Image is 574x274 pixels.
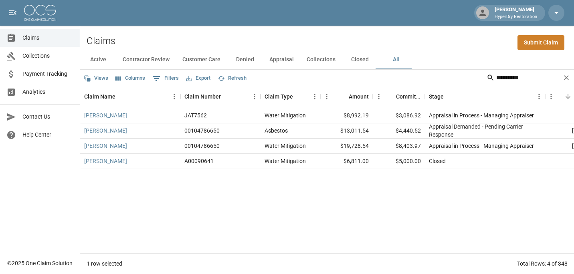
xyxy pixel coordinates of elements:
div: Asbestos [265,127,288,135]
button: open drawer [5,5,21,21]
div: Amount [349,85,369,108]
button: Sort [385,91,396,102]
div: Appraisal in Process - Managing Appraiser [429,142,534,150]
div: $3,086.92 [373,108,425,123]
button: Menu [321,91,333,103]
div: dynamic tabs [80,50,574,69]
button: Contractor Review [116,50,176,69]
div: Claim Type [261,85,321,108]
button: Refresh [216,72,249,85]
button: Menu [373,91,385,103]
div: $4,440.52 [373,123,425,139]
div: Committed Amount [373,85,425,108]
div: $5,000.00 [373,154,425,169]
a: [PERSON_NAME] [84,142,127,150]
button: Menu [533,91,545,103]
button: Menu [168,91,180,103]
div: © 2025 One Claim Solution [7,259,73,267]
button: All [378,50,414,69]
span: Analytics [22,88,73,96]
button: Sort [293,91,304,102]
button: Show filters [150,72,181,85]
button: Menu [545,91,557,103]
div: Water Mitigation [265,157,306,165]
div: Closed [429,157,446,165]
button: Appraisal [263,50,300,69]
button: Closed [342,50,378,69]
div: Stage [429,85,444,108]
button: Export [184,72,212,85]
button: Sort [562,91,574,102]
button: Sort [444,91,455,102]
div: Water Mitigation [265,111,306,119]
div: Claim Number [184,85,221,108]
div: Claim Name [84,85,115,108]
div: 00104786650 [184,127,220,135]
span: Claims [22,34,73,42]
button: Views [82,72,110,85]
div: A00090641 [184,157,214,165]
button: Denied [227,50,263,69]
div: Total Rows: 4 of 348 [517,260,568,268]
div: 1 row selected [87,260,122,268]
div: Claim Type [265,85,293,108]
div: Appraisal Demanded - Pending Carrier Response [429,123,541,139]
a: [PERSON_NAME] [84,157,127,165]
div: Stage [425,85,545,108]
div: 00104786650 [184,142,220,150]
span: Payment Tracking [22,70,73,78]
span: Contact Us [22,113,73,121]
div: Appraisal in Process - Managing Appraiser [429,111,534,119]
a: [PERSON_NAME] [84,127,127,135]
div: $19,728.54 [321,139,373,154]
h2: Claims [87,35,115,47]
div: $8,992.19 [321,108,373,123]
button: Active [80,50,116,69]
div: Claim Name [80,85,180,108]
button: Customer Care [176,50,227,69]
div: $6,811.00 [321,154,373,169]
button: Sort [115,91,127,102]
div: $8,403.97 [373,139,425,154]
div: Water Mitigation [265,142,306,150]
button: Clear [560,72,572,84]
div: Amount [321,85,373,108]
a: Submit Claim [517,35,564,50]
div: [PERSON_NAME] [491,6,540,20]
button: Select columns [113,72,147,85]
div: $13,011.54 [321,123,373,139]
button: Collections [300,50,342,69]
div: Claim Number [180,85,261,108]
div: Search [487,71,572,86]
button: Menu [309,91,321,103]
button: Sort [221,91,232,102]
button: Sort [338,91,349,102]
img: ocs-logo-white-transparent.png [24,5,56,21]
div: JAT7562 [184,111,207,119]
a: [PERSON_NAME] [84,111,127,119]
p: HyperDry Restoration [495,14,537,20]
div: Committed Amount [396,85,421,108]
span: Help Center [22,131,73,139]
button: Menu [249,91,261,103]
span: Collections [22,52,73,60]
